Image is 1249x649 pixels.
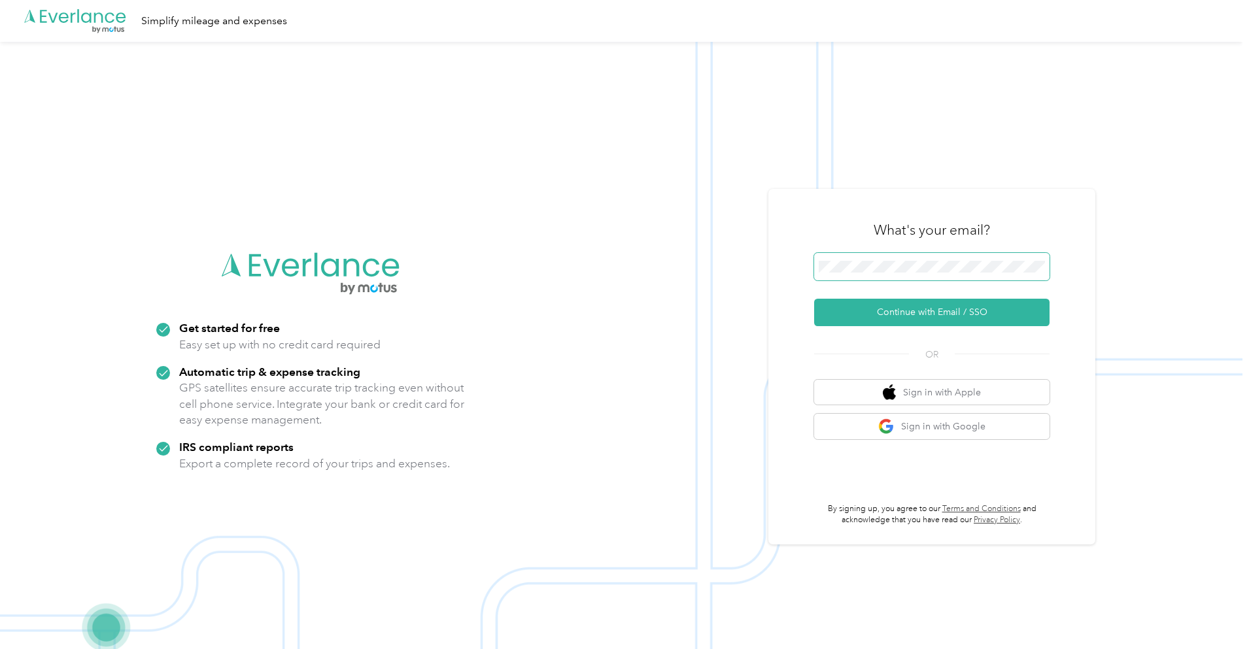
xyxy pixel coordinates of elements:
[909,348,955,361] span: OR
[179,321,280,335] strong: Get started for free
[179,380,465,428] p: GPS satellites ensure accurate trip tracking even without cell phone service. Integrate your bank...
[942,504,1021,514] a: Terms and Conditions
[814,380,1050,405] button: apple logoSign in with Apple
[814,414,1050,439] button: google logoSign in with Google
[814,299,1050,326] button: Continue with Email / SSO
[179,365,360,378] strong: Automatic trip & expense tracking
[179,440,294,454] strong: IRS compliant reports
[814,503,1050,526] p: By signing up, you agree to our and acknowledge that you have read our .
[878,418,895,435] img: google logo
[179,337,381,353] p: Easy set up with no credit card required
[179,456,450,472] p: Export a complete record of your trips and expenses.
[974,515,1020,525] a: Privacy Policy
[141,13,287,29] div: Simplify mileage and expenses
[883,384,896,401] img: apple logo
[874,221,990,239] h3: What's your email?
